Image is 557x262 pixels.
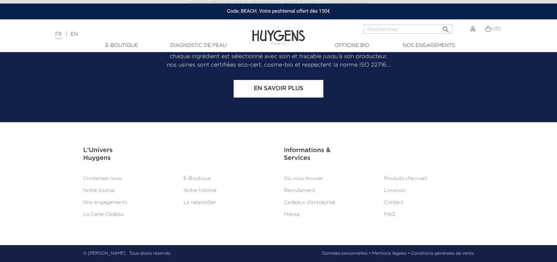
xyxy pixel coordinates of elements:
a: FAQ [384,212,395,217]
input: Rechercher [363,25,453,34]
button:  [439,23,452,32]
a: FR [55,32,62,39]
a: Produits d'accueil [384,176,427,181]
span: (0) [493,26,501,31]
a: Presse [284,212,300,217]
a: Notre journal [83,188,115,193]
a: EN [71,32,78,37]
div: | [52,30,227,38]
a: En savoir plus [234,80,323,98]
a: E-Boutique [184,176,211,181]
a: Mentions légales • [372,250,410,257]
p: chaque ingrédient est sélectionné avec soin et traçable jusqu’à son producteur, [83,52,474,61]
p: © [PERSON_NAME] . Tous droits réservés [83,250,171,257]
a: Nos engagements [83,200,127,205]
a: Nos engagements [394,42,464,49]
a: Livraison [384,188,406,193]
a: Contactez-nous [83,176,122,181]
i:  [442,23,450,32]
p: nos usines sont certifiées eco-cert, cosme-bio et respectent la norme ISO 22716… [83,61,474,69]
a: Conditions générales de vente [411,250,474,257]
a: Notre histoire [184,188,216,193]
a: Contact [384,200,404,205]
a: Officine Bio [317,42,387,49]
img: Huygens [252,19,305,46]
h3: L'Univers Huygens [83,147,273,162]
a: La Carte Cadeau [83,212,124,217]
a: E-Boutique [87,42,157,49]
a: Recrutement [284,188,316,193]
a: Données personnelles • [322,250,371,257]
a: La newsletter [184,200,216,205]
a: Diagnostic de peau [163,42,234,49]
a: Où nous trouver [284,176,323,181]
a: Cadeaux d'entreprise [284,200,335,205]
h3: Informations & Services [284,147,474,162]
